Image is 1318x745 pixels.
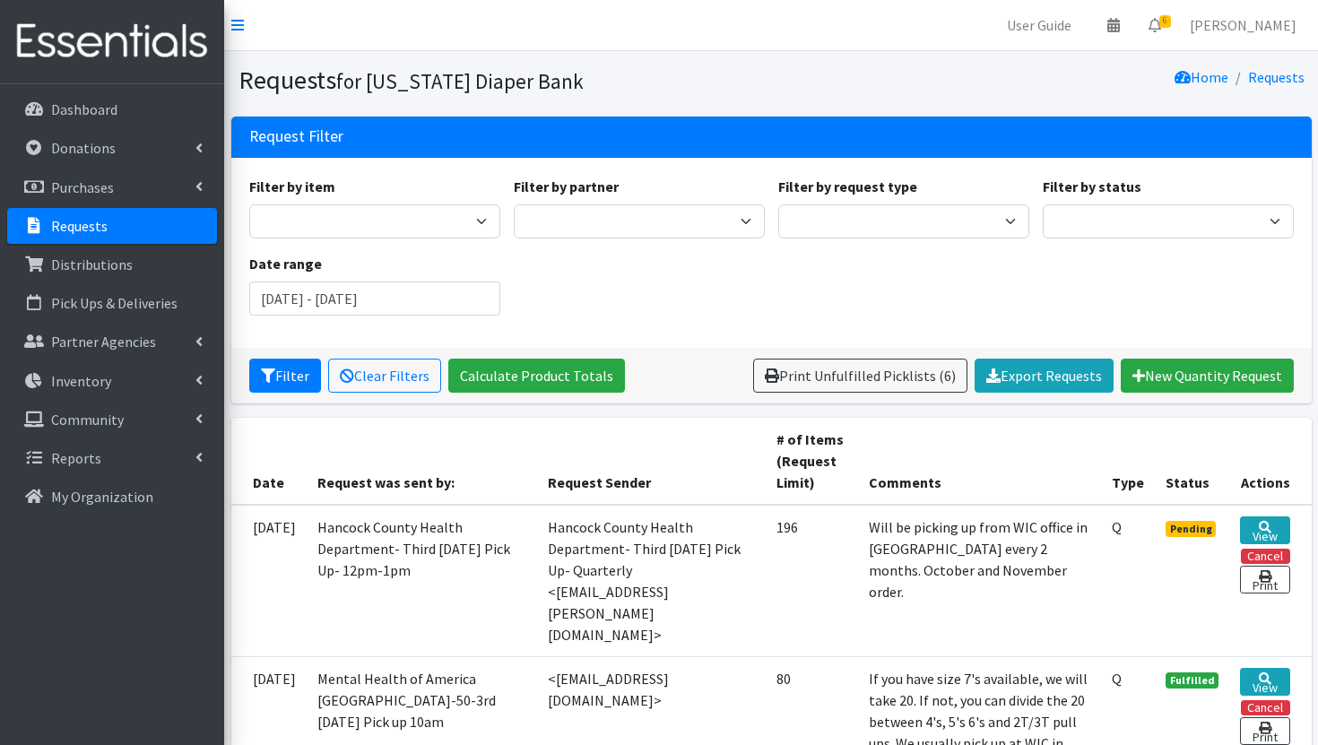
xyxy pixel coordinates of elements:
[7,208,217,244] a: Requests
[336,68,584,94] small: for [US_STATE] Diaper Bank
[7,440,217,476] a: Reports
[307,505,537,657] td: Hancock County Health Department- Third [DATE] Pick Up- 12pm-1pm
[537,505,767,657] td: Hancock County Health Department- Third [DATE] Pick Up- Quarterly <[EMAIL_ADDRESS][PERSON_NAME][D...
[238,65,765,96] h1: Requests
[249,176,335,197] label: Filter by item
[1175,68,1228,86] a: Home
[1240,717,1289,745] a: Print
[1043,176,1141,197] label: Filter by status
[778,176,917,197] label: Filter by request type
[1175,7,1311,43] a: [PERSON_NAME]
[766,418,858,505] th: # of Items (Request Limit)
[51,217,108,235] p: Requests
[537,418,767,505] th: Request Sender
[7,402,217,437] a: Community
[1166,672,1219,689] span: Fulfilled
[307,418,537,505] th: Request was sent by:
[7,91,217,127] a: Dashboard
[858,418,1101,505] th: Comments
[51,256,133,273] p: Distributions
[51,449,101,467] p: Reports
[51,139,116,157] p: Donations
[51,411,124,429] p: Community
[1155,418,1230,505] th: Status
[1241,700,1290,715] button: Cancel
[1121,359,1294,393] a: New Quantity Request
[1241,549,1290,564] button: Cancel
[1112,518,1122,536] abbr: Quantity
[51,488,153,506] p: My Organization
[231,418,307,505] th: Date
[7,130,217,166] a: Donations
[1248,68,1305,86] a: Requests
[7,479,217,515] a: My Organization
[1229,418,1311,505] th: Actions
[1240,516,1289,544] a: View
[7,169,217,205] a: Purchases
[975,359,1114,393] a: Export Requests
[1240,566,1289,593] a: Print
[249,282,500,316] input: January 1, 2011 - December 31, 2011
[1134,7,1175,43] a: 6
[993,7,1086,43] a: User Guide
[231,505,307,657] td: [DATE]
[249,359,321,393] button: Filter
[858,505,1101,657] td: Will be picking up from WIC office in [GEOGRAPHIC_DATA] every 2 months. October and November order.
[51,333,156,351] p: Partner Agencies
[51,178,114,196] p: Purchases
[1112,670,1122,688] abbr: Quantity
[7,324,217,360] a: Partner Agencies
[7,12,217,72] img: HumanEssentials
[328,359,441,393] a: Clear Filters
[7,363,217,399] a: Inventory
[51,294,178,312] p: Pick Ups & Deliveries
[7,247,217,282] a: Distributions
[514,176,619,197] label: Filter by partner
[1166,521,1217,537] span: Pending
[448,359,625,393] a: Calculate Product Totals
[249,253,322,274] label: Date range
[7,285,217,321] a: Pick Ups & Deliveries
[1159,15,1171,28] span: 6
[1240,668,1289,696] a: View
[249,127,343,146] h3: Request Filter
[1101,418,1155,505] th: Type
[51,372,111,390] p: Inventory
[766,505,858,657] td: 196
[753,359,967,393] a: Print Unfulfilled Picklists (6)
[51,100,117,118] p: Dashboard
